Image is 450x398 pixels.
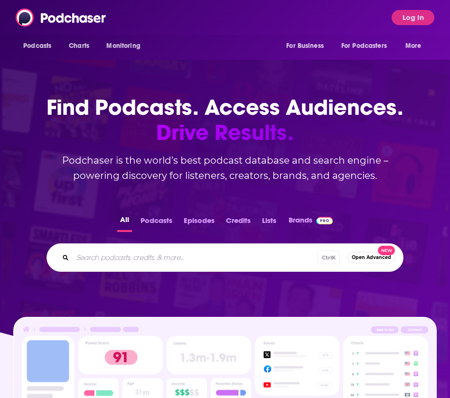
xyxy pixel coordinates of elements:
button: Open AdvancedNew [347,252,395,263]
img: Podcast Socials [255,336,339,396]
button: Episodes [181,213,217,232]
h1: Find Podcasts. Access Audiences. [35,95,415,145]
img: Podcast Insights Power score [78,336,163,374]
button: All [117,213,132,232]
span: For Podcasters [341,39,387,53]
button: open menu [100,37,152,55]
button: open menu [280,37,336,55]
span: New [378,246,395,256]
span: Open Advanced [352,255,391,260]
a: BrandsPodchaser Pro [289,213,333,232]
input: Search podcasts, credits, & more... [73,250,318,265]
button: Podcasts [138,213,175,232]
button: Log In [392,10,434,25]
span: Podcasts [23,39,51,53]
img: Podcast Insights Listens [167,336,251,374]
button: Credits [223,213,253,232]
h2: Podchaser is the world’s best podcast database and search engine – powering discovery for listene... [35,153,415,183]
img: Podchaser Pro [316,217,333,224]
button: open menu [17,37,64,55]
span: For Business [286,39,324,53]
span: More [405,39,422,53]
div: Search podcasts, credits, & more... [47,243,403,272]
span: Charts [69,39,89,53]
img: Podcast Insights Header [22,325,428,336]
span: Drive Results. [35,120,415,145]
button: open menu [399,37,433,55]
img: Podchaser - Follow, Share and Rate Podcasts [16,9,107,27]
a: Charts [63,37,95,55]
button: open menu [335,37,401,55]
span: Ctrl K [318,250,340,264]
span: Monitoring [106,39,140,53]
button: Lists [259,213,279,232]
